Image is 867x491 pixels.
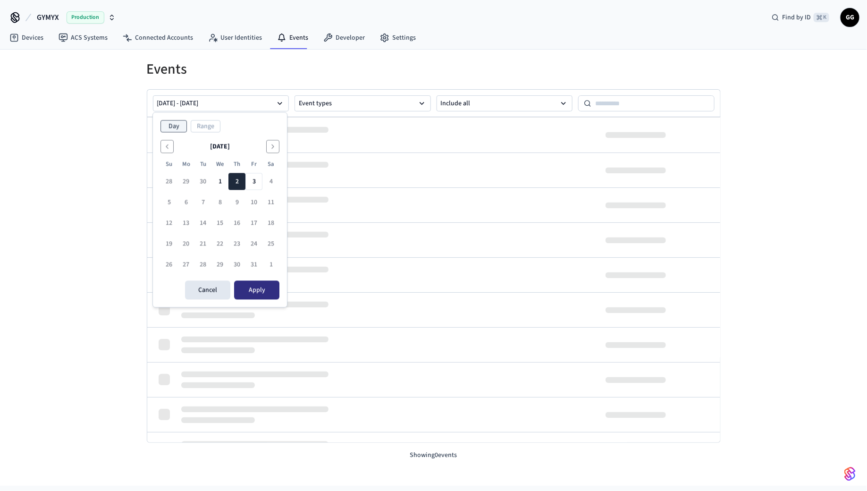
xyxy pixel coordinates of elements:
button: Monday, October 13th, 2025 [177,215,194,232]
button: Saturday, October 11th, 2025 [262,194,279,211]
th: Tuesday [194,160,211,169]
span: Production [67,11,104,24]
button: Wednesday, October 15th, 2025 [211,215,228,232]
button: Friday, October 17th, 2025 [245,215,262,232]
button: Day [160,120,187,133]
button: Wednesday, October 8th, 2025 [211,194,228,211]
button: Wednesday, October 29th, 2025 [211,256,228,273]
th: Friday [245,160,262,169]
button: Saturday, October 25th, 2025 [262,236,279,253]
button: Range [191,120,220,133]
th: Saturday [262,160,279,169]
th: Sunday [160,160,177,169]
span: [DATE] [210,142,230,152]
span: ⌘ K [814,13,829,22]
div: Find by ID⌘ K [764,9,837,26]
button: Cancel [185,281,230,300]
span: GG [842,9,859,26]
button: Sunday, October 26th, 2025 [160,256,177,273]
button: Monday, October 6th, 2025 [177,194,194,211]
a: Devices [2,29,51,46]
a: ACS Systems [51,29,115,46]
th: Monday [177,160,194,169]
button: Monday, October 20th, 2025 [177,236,194,253]
button: Tuesday, October 14th, 2025 [194,215,211,232]
span: Find by ID [782,13,811,22]
th: Wednesday [211,160,228,169]
button: Sunday, October 19th, 2025 [160,236,177,253]
button: Thursday, October 23rd, 2025 [228,236,245,253]
button: Tuesday, October 21st, 2025 [194,236,211,253]
button: Wednesday, October 22nd, 2025 [211,236,228,253]
span: GYMYX [37,12,59,23]
button: Apply [234,281,279,300]
button: [DATE] - [DATE] [153,95,289,111]
button: Sunday, October 12th, 2025 [160,215,177,232]
img: SeamLogoGradient.69752ec5.svg [844,466,856,482]
a: Events [269,29,316,46]
button: Monday, October 27th, 2025 [177,256,194,273]
button: Thursday, October 9th, 2025 [228,194,245,211]
button: GG [841,8,859,27]
p: Showing 0 events [147,450,721,460]
button: Go to the Next Month [266,140,279,153]
button: Saturday, November 1st, 2025 [262,256,279,273]
button: Monday, September 29th, 2025 [177,173,194,190]
button: Wednesday, October 1st, 2025 [211,173,228,190]
table: October 2025 [160,160,279,273]
th: Thursday [228,160,245,169]
button: Thursday, October 30th, 2025 [228,256,245,273]
button: Friday, October 10th, 2025 [245,194,262,211]
button: Event types [295,95,431,111]
button: Friday, October 31st, 2025 [245,256,262,273]
button: Go to the Previous Month [160,140,174,153]
button: Today, Friday, October 3rd, 2025 [245,173,262,190]
button: Tuesday, September 30th, 2025 [194,173,211,190]
button: Sunday, October 5th, 2025 [160,194,177,211]
button: Include all [437,95,573,111]
button: Saturday, October 18th, 2025 [262,215,279,232]
a: Developer [316,29,372,46]
button: Thursday, October 16th, 2025 [228,215,245,232]
button: Tuesday, October 7th, 2025 [194,194,211,211]
button: Thursday, October 2nd, 2025, selected [228,173,245,190]
button: Sunday, September 28th, 2025 [160,173,177,190]
button: Friday, October 24th, 2025 [245,236,262,253]
a: Settings [372,29,423,46]
a: User Identities [201,29,269,46]
button: Tuesday, October 28th, 2025 [194,256,211,273]
h1: Events [147,61,721,78]
button: Saturday, October 4th, 2025 [262,173,279,190]
a: Connected Accounts [115,29,201,46]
